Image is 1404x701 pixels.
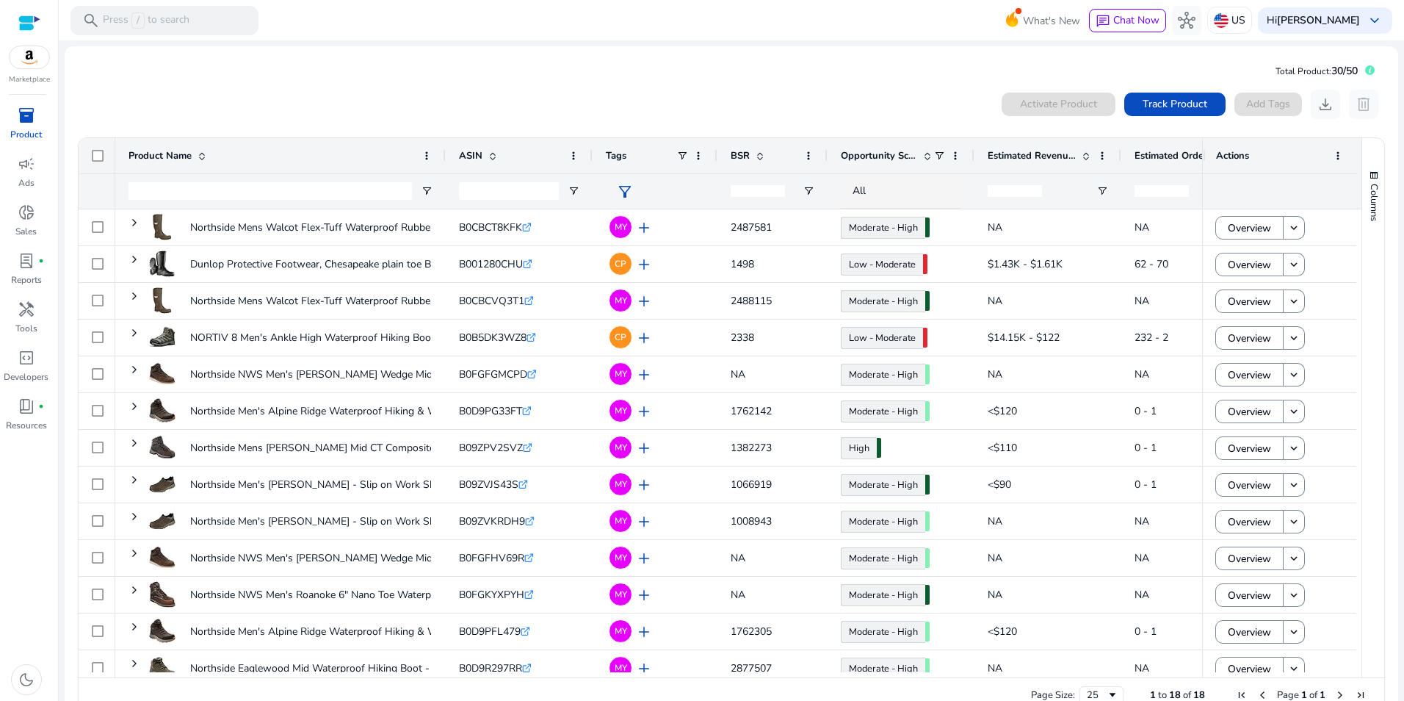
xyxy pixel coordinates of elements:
[459,661,522,675] span: B0D9R297RR
[18,301,35,318] span: handyman
[1135,625,1157,639] span: 0 - 1
[459,257,523,271] span: B001280CHU
[1228,360,1271,390] span: Overview
[1215,583,1284,607] button: Overview
[10,46,49,68] img: amazon.svg
[1135,661,1149,675] span: NA
[190,212,507,242] p: Northside Mens Walcot Flex-Tuff Waterproof Rubber Boot- All-Day...
[615,259,626,268] span: CP
[615,296,627,305] span: MY
[1287,478,1300,492] mat-icon: keyboard_arrow_down
[11,273,42,287] p: Reports
[841,584,925,606] a: Moderate - High
[459,514,525,528] span: B09ZVKRDH9
[1215,473,1284,497] button: Overview
[731,294,772,308] span: 2488115
[149,287,175,314] img: 31kq1pwga3L._AC_US40_.jpg
[103,12,189,29] p: Press to search
[459,182,559,200] input: ASIN Filter Input
[803,185,814,197] button: Open Filter Menu
[731,331,754,345] span: 2338
[149,398,175,424] img: 41Ia9eYyo4L._AC_US40_.jpg
[1135,551,1149,565] span: NA
[1311,90,1340,119] button: download
[925,291,930,311] span: 72.75
[1228,213,1271,243] span: Overview
[988,367,1002,381] span: NA
[38,403,44,409] span: fiber_manual_record
[459,220,522,234] span: B0CBCT8KFK
[18,349,35,367] span: code_blocks
[841,149,917,162] span: Opportunity Score
[635,623,653,641] span: add
[18,252,35,270] span: lab_profile
[731,220,772,234] span: 2487581
[731,404,772,418] span: 1762142
[616,183,634,201] span: filter_alt
[1215,436,1284,460] button: Overview
[841,327,923,349] a: Low - Moderate
[1277,13,1360,27] b: [PERSON_NAME]
[635,219,653,237] span: add
[190,616,496,647] p: Northside Men's Alpine Ridge Waterproof Hiking & Work Boots -...
[925,401,930,421] span: 64.43
[1135,367,1149,381] span: NA
[1287,405,1300,418] mat-icon: keyboard_arrow_down
[149,434,175,461] img: 41Nc2da6hRL._AC_US40_.jpg
[925,364,930,384] span: 69.31
[18,107,35,124] span: inventory_2
[841,254,923,276] a: Low - Moderate
[731,149,750,162] span: BSR
[923,328,927,348] span: 48.54
[10,128,42,141] p: Product
[988,331,1060,345] span: $14.15K - $122
[190,249,498,279] p: Dunlop Protective Footwear, Chesapeake plain toe Black Amazon,...
[615,590,627,599] span: MY
[841,621,925,643] a: Moderate - High
[988,478,1011,492] span: <$90
[635,660,653,677] span: add
[38,258,44,264] span: fiber_manual_record
[18,204,35,221] span: donut_small
[149,324,175,350] img: 41Acsfyt2YL._AC_US40_.jpg
[1355,689,1367,701] div: Last Page
[1214,13,1228,28] img: us.svg
[1215,326,1284,350] button: Overview
[923,254,927,274] span: 48.97
[615,517,627,525] span: MY
[635,292,653,310] span: add
[1287,625,1300,639] mat-icon: keyboard_arrow_down
[841,437,877,459] a: High
[190,543,571,573] p: Northside NWS Men's [PERSON_NAME] Wedge Mid Waterproof Soft Toe leather...
[841,400,925,423] a: Moderate - High
[1135,257,1168,271] span: 62 - 70
[1267,15,1360,26] p: Hi
[82,12,100,29] span: search
[841,658,925,680] a: Moderate - High
[1135,588,1149,602] span: NA
[615,443,627,452] span: MY
[1215,216,1284,240] button: Overview
[1215,253,1284,276] button: Overview
[988,404,1017,418] span: <$120
[1228,507,1271,537] span: Overview
[1215,400,1284,423] button: Overview
[615,627,627,636] span: MY
[635,256,653,273] span: add
[459,149,482,162] span: ASIN
[1228,287,1271,317] span: Overview
[1216,149,1249,162] span: Actions
[1275,65,1331,77] span: Total Product:
[15,225,37,238] p: Sales
[841,290,925,312] a: Moderate - High
[1215,363,1284,387] button: Overview
[635,476,653,494] span: add
[925,585,930,605] span: 74.63
[1231,7,1245,33] p: US
[1215,290,1284,313] button: Overview
[988,514,1002,528] span: NA
[1228,434,1271,464] span: Overview
[731,367,745,381] span: NA
[15,322,37,335] p: Tools
[1135,478,1157,492] span: 0 - 1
